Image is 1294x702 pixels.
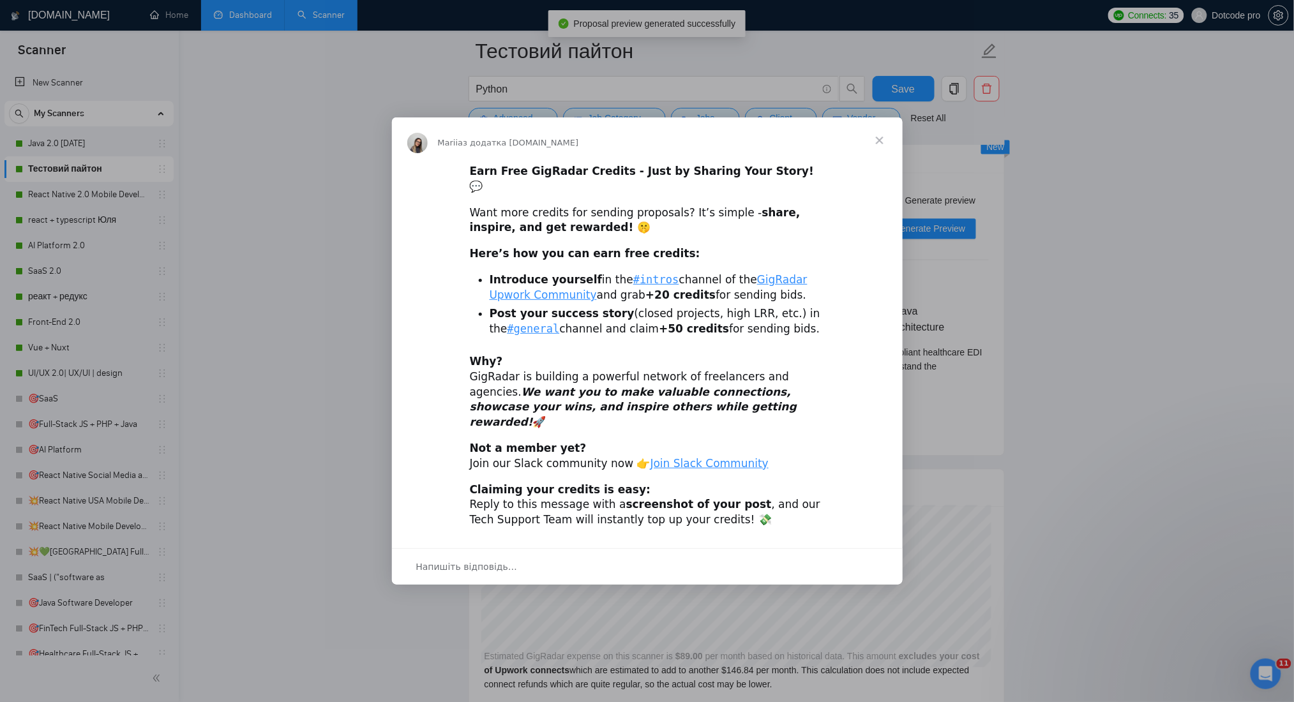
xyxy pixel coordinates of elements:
[470,354,825,430] div: GigRadar is building a powerful network of freelancers and agencies. 🚀
[626,498,772,511] b: screenshot of your post
[392,548,903,585] div: Відкрити бесіду й відповісти
[490,273,603,286] b: Introduce yourself
[857,117,903,163] span: Закрити
[470,482,825,528] div: Reply to this message with a , and our Tech Support Team will instantly top up your credits! 💸
[470,483,651,496] b: Claiming your credits is easy:
[651,457,769,470] a: Join Slack Community
[470,164,825,195] div: 💬
[438,138,463,147] span: Mariia
[490,307,635,320] b: Post your success story
[645,288,716,301] b: +20 credits
[633,273,679,286] a: #intros
[470,205,825,236] div: Want more credits for sending proposals? It’s simple -
[470,355,503,368] b: Why?
[470,441,825,472] div: Join our Slack community now 👉
[490,273,825,303] li: in the channel of the and grab for sending bids.
[407,133,428,153] img: Profile image for Mariia
[470,385,797,429] i: We want you to make valuable connections, showcase your wins, and inspire others while getting re...
[470,165,814,177] b: Earn Free GigRadar Credits - Just by Sharing Your Story!
[659,322,729,335] b: +50 credits
[490,306,825,337] li: (closed projects, high LRR, etc.) in the channel and claim for sending bids.
[490,273,808,301] a: GigRadar Upwork Community
[463,138,578,147] span: з додатка [DOMAIN_NAME]
[416,558,518,575] span: Напишіть відповідь…
[470,247,700,260] b: Here’s how you can earn free credits:
[508,322,560,335] a: #general
[470,442,587,454] b: Not a member yet?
